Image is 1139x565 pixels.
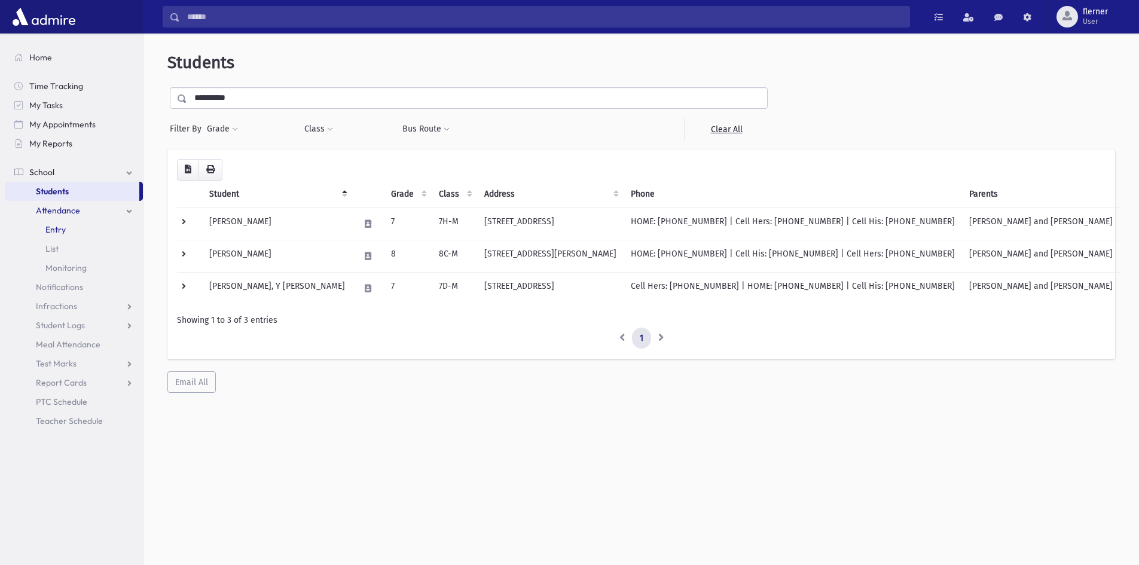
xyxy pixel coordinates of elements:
[167,371,216,393] button: Email All
[477,181,624,208] th: Address: activate to sort column ascending
[45,224,66,235] span: Entry
[29,100,63,111] span: My Tasks
[477,207,624,240] td: [STREET_ADDRESS]
[36,358,77,369] span: Test Marks
[36,377,87,388] span: Report Cards
[624,207,962,240] td: HOME: [PHONE_NUMBER] | Cell Hers: [PHONE_NUMBER] | Cell His: [PHONE_NUMBER]
[432,181,477,208] th: Class: activate to sort column ascending
[384,272,432,304] td: 7
[29,52,52,63] span: Home
[167,53,234,72] span: Students
[962,181,1120,208] th: Parents
[36,186,69,197] span: Students
[202,240,352,272] td: [PERSON_NAME]
[177,314,1106,326] div: Showing 1 to 3 of 3 entries
[5,316,143,335] a: Student Logs
[5,354,143,373] a: Test Marks
[685,118,768,140] a: Clear All
[206,118,239,140] button: Grade
[962,207,1120,240] td: [PERSON_NAME] and [PERSON_NAME]
[432,207,477,240] td: 7H-M
[477,240,624,272] td: [STREET_ADDRESS][PERSON_NAME]
[5,373,143,392] a: Report Cards
[5,277,143,297] a: Notifications
[36,396,87,407] span: PTC Schedule
[202,207,352,240] td: [PERSON_NAME]
[36,205,80,216] span: Attendance
[29,167,54,178] span: School
[5,335,143,354] a: Meal Attendance
[624,272,962,304] td: Cell Hers: [PHONE_NUMBER] | HOME: [PHONE_NUMBER] | Cell His: [PHONE_NUMBER]
[1083,7,1108,17] span: flerner
[962,240,1120,272] td: [PERSON_NAME] and [PERSON_NAME]
[5,392,143,411] a: PTC Schedule
[5,201,143,220] a: Attendance
[5,258,143,277] a: Monitoring
[304,118,334,140] button: Class
[5,96,143,115] a: My Tasks
[477,272,624,304] td: [STREET_ADDRESS]
[5,163,143,182] a: School
[180,6,909,28] input: Search
[29,81,83,91] span: Time Tracking
[36,416,103,426] span: Teacher Schedule
[36,301,77,311] span: Infractions
[962,272,1120,304] td: [PERSON_NAME] and [PERSON_NAME]
[5,77,143,96] a: Time Tracking
[202,272,352,304] td: [PERSON_NAME], Y [PERSON_NAME]
[199,159,222,181] button: Print
[5,115,143,134] a: My Appointments
[432,240,477,272] td: 8C-M
[5,239,143,258] a: List
[624,181,962,208] th: Phone
[36,339,100,350] span: Meal Attendance
[5,297,143,316] a: Infractions
[632,328,651,349] a: 1
[45,262,87,273] span: Monitoring
[432,272,477,304] td: 7D-M
[384,240,432,272] td: 8
[5,411,143,430] a: Teacher Schedule
[5,182,139,201] a: Students
[36,320,85,331] span: Student Logs
[624,240,962,272] td: HOME: [PHONE_NUMBER] | Cell His: [PHONE_NUMBER] | Cell Hers: [PHONE_NUMBER]
[402,118,450,140] button: Bus Route
[45,243,59,254] span: List
[177,159,199,181] button: CSV
[5,134,143,153] a: My Reports
[10,5,78,29] img: AdmirePro
[5,48,143,67] a: Home
[1083,17,1108,26] span: User
[29,119,96,130] span: My Appointments
[384,207,432,240] td: 7
[36,282,83,292] span: Notifications
[384,181,432,208] th: Grade: activate to sort column ascending
[5,220,143,239] a: Entry
[29,138,72,149] span: My Reports
[170,123,206,135] span: Filter By
[202,181,352,208] th: Student: activate to sort column descending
